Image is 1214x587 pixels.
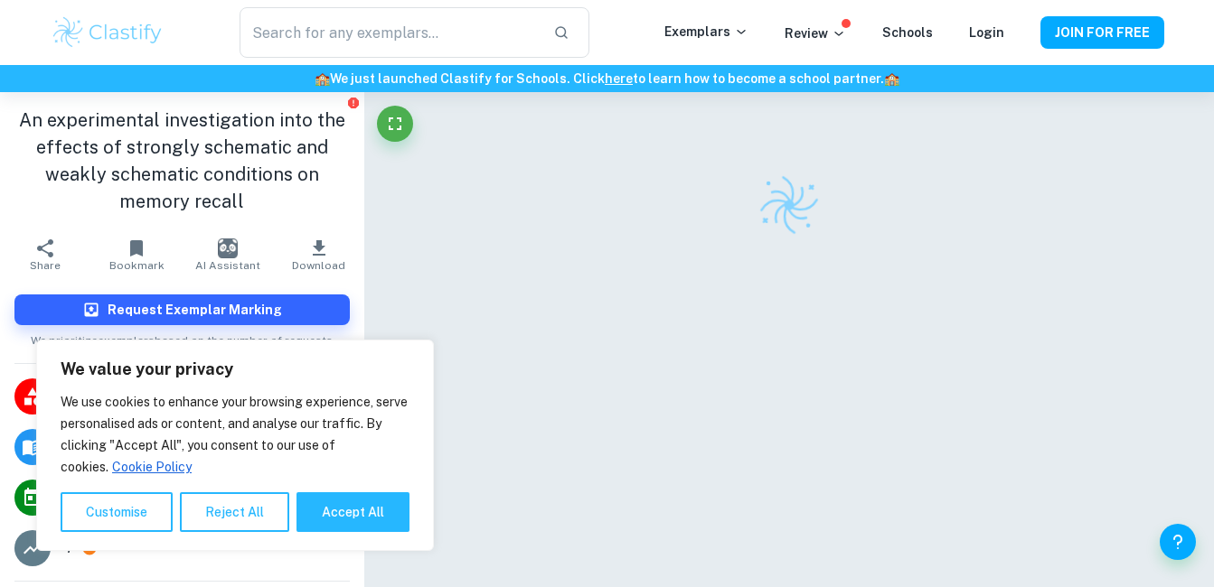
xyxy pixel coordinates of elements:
[969,25,1004,40] a: Login
[1040,16,1164,49] button: JOIN FOR FREE
[755,171,823,239] img: Clastify logo
[240,7,538,58] input: Search for any exemplars...
[91,229,183,280] button: Bookmark
[61,492,173,532] button: Customise
[664,22,748,42] p: Exemplars
[785,23,846,43] p: Review
[182,229,273,280] button: AI Assistant
[884,71,899,86] span: 🏫
[108,300,282,320] h6: Request Exemplar Marking
[14,107,350,215] h1: An experimental investigation into the effects of strongly schematic and weakly schematic conditi...
[315,71,330,86] span: 🏫
[30,259,61,272] span: Share
[377,106,413,142] button: Fullscreen
[109,259,165,272] span: Bookmark
[605,71,633,86] a: here
[180,492,289,532] button: Reject All
[273,229,364,280] button: Download
[1160,524,1196,560] button: Help and Feedback
[61,391,409,478] p: We use cookies to enhance your browsing experience, serve personalised ads or content, and analys...
[4,69,1210,89] h6: We just launched Clastify for Schools. Click to learn how to become a school partner.
[14,294,350,325] button: Request Exemplar Marking
[296,492,409,532] button: Accept All
[31,325,333,349] span: We prioritize exemplars based on the number of requests
[218,238,238,258] img: AI Assistant
[111,459,193,475] a: Cookie Policy
[61,359,409,380] p: We value your privacy
[36,340,434,551] div: We value your privacy
[347,96,361,109] button: Report issue
[292,259,345,272] span: Download
[51,14,165,51] img: Clastify logo
[882,25,933,40] a: Schools
[195,259,260,272] span: AI Assistant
